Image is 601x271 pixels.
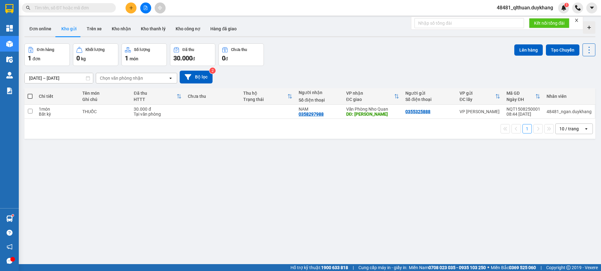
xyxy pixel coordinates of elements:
button: Bộ lọc [180,71,213,83]
span: caret-down [589,5,595,11]
div: Tạo kho hàng mới [583,21,595,34]
button: Kho gửi [56,21,82,36]
div: Nhân viên [547,94,592,99]
th: Toggle SortBy [456,88,503,105]
button: aim [155,3,166,13]
button: Lên hàng [514,44,543,56]
img: solution-icon [6,88,13,94]
button: file-add [140,3,151,13]
div: Người gửi [405,91,453,96]
img: icon-new-feature [561,5,567,11]
button: Số lượng1món [121,43,167,66]
div: VP nhận [346,91,394,96]
div: Đã thu [182,48,194,52]
span: Hỗ trợ kỹ thuật: [290,264,348,271]
div: Mã GD [506,91,535,96]
img: warehouse-icon [6,215,13,222]
div: 08:44 [DATE] [506,112,540,117]
button: Đã thu30.000đ [170,43,215,66]
strong: 1900 633 818 [321,265,348,270]
div: NQT1508250001 [506,107,540,112]
strong: 0708 023 035 - 0935 103 250 [429,265,486,270]
img: warehouse-icon [6,56,13,63]
span: đ [193,56,195,61]
div: Chưa thu [188,94,237,99]
span: kg [81,56,86,61]
span: 30.000 [173,54,193,62]
button: Kết nối tổng đài [529,18,569,28]
strong: 0369 525 060 [509,265,536,270]
div: Tên món [82,91,127,96]
div: ĐC giao [346,97,394,102]
span: message [7,258,13,264]
img: warehouse-icon [6,41,13,47]
div: 48481_ngan.duykhang [547,109,592,114]
span: aim [158,6,162,10]
span: Miền Bắc [491,264,536,271]
span: 0 [222,54,225,62]
button: Khối lượng0kg [73,43,118,66]
span: 0 [76,54,80,62]
div: Người nhận [299,90,340,95]
input: Tìm tên, số ĐT hoặc mã đơn [34,4,108,11]
span: | [541,264,542,271]
div: Chọn văn phòng nhận [100,75,143,81]
button: Hàng đã giao [205,21,242,36]
div: Trạng thái [243,97,287,102]
span: 1 [28,54,31,62]
sup: 2 [209,68,216,74]
span: đơn [33,56,40,61]
div: Bất kỳ [39,112,76,117]
span: copyright [566,265,571,270]
svg: open [168,76,173,81]
sup: 1 [12,214,14,216]
button: 1 [522,124,532,133]
div: 0358297988 [299,112,324,117]
th: Toggle SortBy [240,88,295,105]
div: 30.000 đ [134,107,182,112]
div: VP [PERSON_NAME] [460,109,500,114]
div: Số lượng [134,48,150,52]
span: close [574,18,579,23]
div: Số điện thoại [299,98,340,103]
div: Đã thu [134,91,177,96]
div: 10 / trang [559,126,579,132]
svg: open [584,126,589,131]
button: Kho thanh lý [136,21,171,36]
button: caret-down [586,3,597,13]
div: HTTT [134,97,177,102]
span: | [353,264,354,271]
span: file-add [143,6,148,10]
span: món [130,56,138,61]
button: Chưa thu0đ [218,43,264,66]
div: 1 món [39,107,76,112]
button: plus [126,3,136,13]
button: Trên xe [82,21,107,36]
button: Kho nhận [107,21,136,36]
span: đ [225,56,228,61]
input: Select a date range. [25,73,93,83]
div: ĐC lấy [460,97,495,102]
div: Chi tiết [39,94,76,99]
div: Văn Phòng Nho Quan [346,107,399,112]
span: 1 [565,3,568,7]
input: Nhập số tổng đài [414,18,524,28]
div: Đơn hàng [37,48,54,52]
span: 1 [125,54,128,62]
button: Kho công nợ [171,21,205,36]
span: Cung cấp máy in - giấy in: [358,264,407,271]
div: THUỐC [82,109,127,114]
img: logo-vxr [5,4,13,13]
span: Kết nối tổng đài [534,20,564,27]
span: notification [7,244,13,250]
span: 48481_qlthuan.duykhang [492,4,558,12]
div: Số điện thoại [405,97,453,102]
span: search [26,6,30,10]
div: Thu hộ [243,91,287,96]
div: Ngày ĐH [506,97,535,102]
button: Đơn hàng1đơn [24,43,70,66]
div: Chưa thu [231,48,247,52]
span: plus [129,6,133,10]
div: Ghi chú [82,97,127,102]
div: VP gửi [460,91,495,96]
